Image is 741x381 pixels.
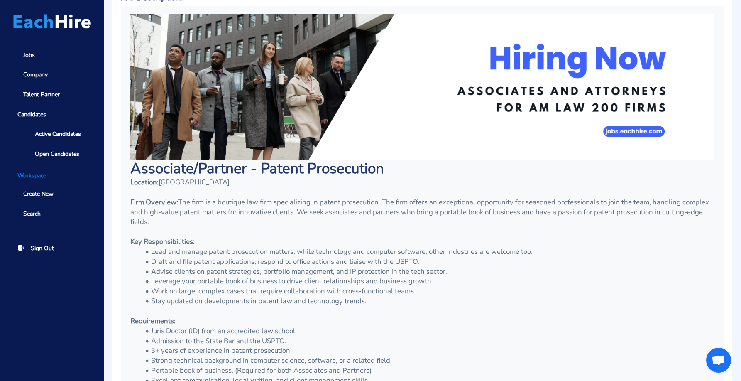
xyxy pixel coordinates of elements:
a: Company [12,66,92,84]
a: Open Candidates [23,145,92,162]
strong: Requirements: [130,316,176,326]
a: Talent Partner [12,86,92,103]
strong: Firm Overview: [130,197,178,207]
span: Create New [23,189,54,198]
img: a459a411-8512-4dc2-8978-fb13e7eeb37f [130,14,714,160]
p: The firm is a boutique law firm specializing in patent prosecution. The firm offers an exceptiona... [130,197,714,227]
img: Logo [13,14,91,29]
a: Active Candidates [23,125,92,143]
span: Company [23,70,48,79]
a: Jobs [12,47,92,64]
li: Workspace [12,171,92,180]
li: Leverage your portable book of business to drive client relationships and business growth. [141,276,714,286]
span: Sign Out [31,244,54,253]
li: Advise clients on patent strategies, portfolio management, and IP protection in the tech sector. [141,267,714,277]
span: Active Candidates [35,130,81,138]
span: Candidates [12,106,92,123]
a: Search [12,205,92,222]
li: Stay updated on developments in patent law and technology trends. [141,296,714,306]
li: 3+ years of experience in patent prosecution. [141,346,714,356]
span: Talent Partner [23,90,60,99]
span: Open Candidates [35,150,79,158]
li: Portable book of business. (Required for both Associates and Partners) [141,366,714,376]
li: Admission to the State Bar and the USPTO. [141,336,714,346]
a: Open chat [706,348,731,373]
li: Lead and manage patent prosecution matters, while technology and computer software; other industr... [141,247,714,257]
h1: Associate/Partner - Patent Prosecution [130,160,714,177]
a: Create New [12,186,92,203]
span: Jobs [23,51,35,59]
strong: Location: [130,177,159,187]
span: Search [23,209,41,218]
li: Juris Doctor (JD) from an accredited law school. [141,326,714,336]
li: Draft and file patent applications, respond to office actions and liaise with the USPTO. [141,257,714,267]
li: Work on large, complex cases that require collaboration with cross-functional teams. [141,286,714,296]
strong: Key Responsibilities: [130,237,195,246]
li: Strong technical background in computer science, software, or a related field. [141,356,714,366]
p: [GEOGRAPHIC_DATA] [130,177,714,187]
